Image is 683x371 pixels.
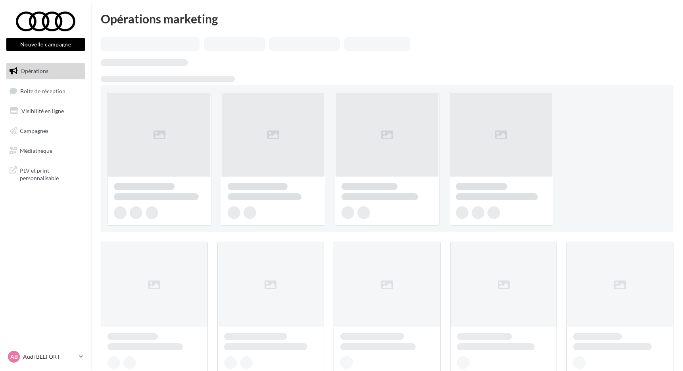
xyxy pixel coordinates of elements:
[101,13,673,25] div: Opérations marketing
[20,165,82,182] span: PLV et print personnalisable
[10,353,18,361] span: AB
[20,127,48,134] span: Campagnes
[6,38,85,51] button: Nouvelle campagne
[5,83,86,100] a: Boîte de réception
[23,353,76,361] p: Audi BELFORT
[21,67,48,74] span: Opérations
[5,162,86,185] a: PLV et print personnalisable
[5,123,86,139] a: Campagnes
[20,87,65,94] span: Boîte de réception
[5,142,86,159] a: Médiathèque
[20,147,52,154] span: Médiathèque
[5,103,86,119] a: Visibilité en ligne
[5,63,86,79] a: Opérations
[21,108,64,114] span: Visibilité en ligne
[6,349,85,364] a: AB Audi BELFORT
